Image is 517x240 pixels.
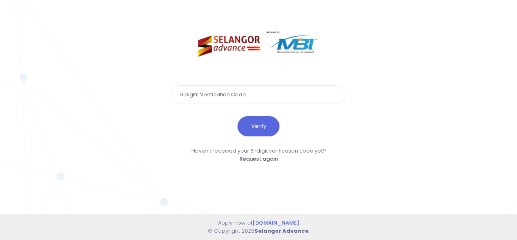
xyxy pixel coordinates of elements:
[252,219,299,227] a: [DOMAIN_NAME]
[240,155,278,163] a: Request again
[198,31,319,57] img: selangor-advance.png
[172,85,345,104] input: 6 Digits Verification Code
[237,116,280,136] button: Verify
[191,147,326,155] span: Haven't received your 6-digit verification code yet?
[254,227,309,235] strong: Selangor Advance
